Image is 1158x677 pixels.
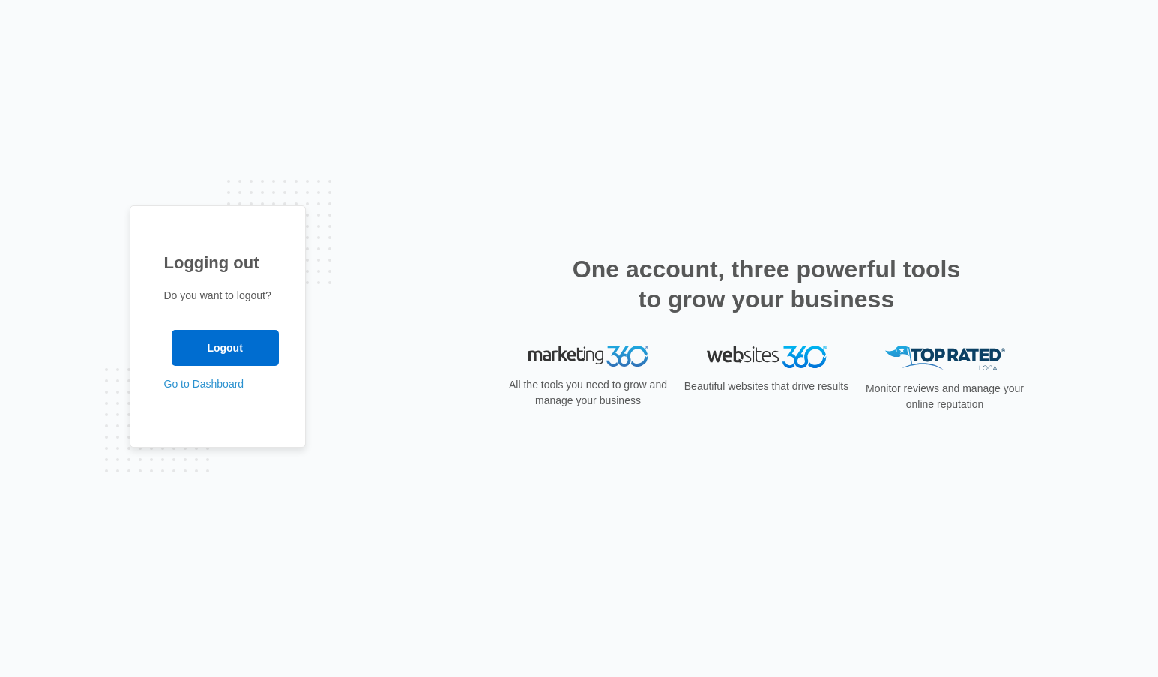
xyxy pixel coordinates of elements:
[164,378,244,390] a: Go to Dashboard
[568,254,965,314] h2: One account, three powerful tools to grow your business
[861,381,1029,412] p: Monitor reviews and manage your online reputation
[164,250,271,275] h1: Logging out
[164,288,271,304] p: Do you want to logout?
[504,377,672,409] p: All the tools you need to grow and manage your business
[707,346,827,367] img: Websites 360
[172,330,279,366] input: Logout
[683,379,851,394] p: Beautiful websites that drive results
[528,346,648,367] img: Marketing 360
[885,346,1005,370] img: Top Rated Local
